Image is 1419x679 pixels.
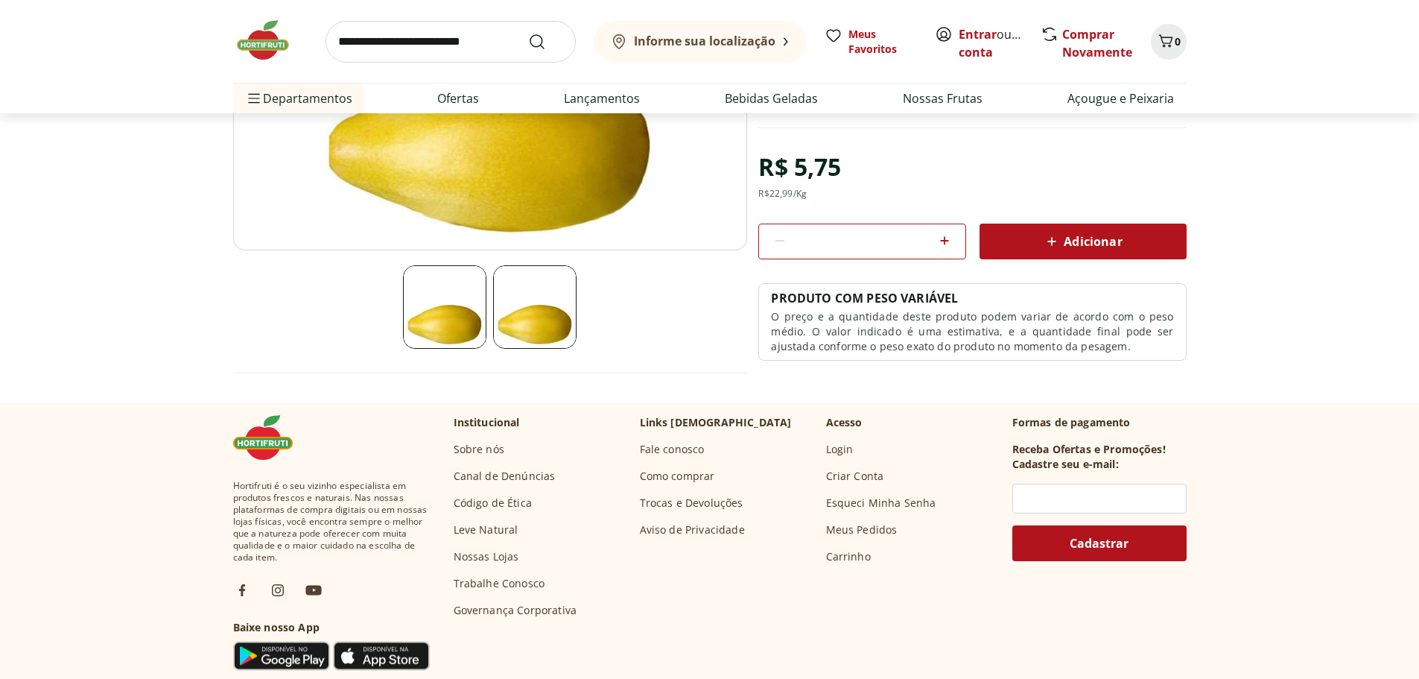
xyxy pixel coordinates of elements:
a: Fale conosco [640,442,705,457]
button: Informe sua localização [594,21,807,63]
p: Acesso [826,415,863,430]
a: Nossas Frutas [903,89,982,107]
a: Governança Corporativa [454,603,577,618]
span: Departamentos [245,80,352,116]
img: fb [233,581,251,599]
span: 0 [1175,34,1181,48]
a: Criar Conta [826,469,884,484]
div: R$ 5,75 [758,146,841,188]
a: Trocas e Devoluções [640,496,743,511]
a: Trabalhe Conosco [454,576,545,591]
button: Submit Search [528,33,564,51]
a: Login [826,442,854,457]
p: O preço e a quantidade deste produto podem variar de acordo com o peso médio. O valor indicado é ... [771,309,1173,354]
a: Nossas Lojas [454,549,519,564]
img: Principal [493,265,577,349]
h3: Cadastre seu e-mail: [1012,457,1119,472]
a: Canal de Denúncias [454,469,556,484]
img: Google Play Icon [233,641,330,671]
a: Como comprar [640,469,715,484]
b: Informe sua localização [634,33,775,49]
a: Sobre nós [454,442,504,457]
img: Principal [403,265,486,349]
a: Código de Ética [454,496,532,511]
h3: Baixe nosso App [233,620,430,635]
button: Menu [245,80,263,116]
a: Comprar Novamente [1062,26,1132,60]
input: search [326,21,576,63]
button: Carrinho [1151,24,1187,60]
p: PRODUTO COM PESO VARIÁVEL [771,290,958,306]
a: Lançamentos [564,89,640,107]
span: Cadastrar [1070,537,1128,549]
a: Bebidas Geladas [725,89,818,107]
button: Cadastrar [1012,525,1187,561]
a: Criar conta [959,26,1041,60]
a: Leve Natural [454,522,518,537]
p: Formas de pagamento [1012,415,1187,430]
a: Meus Pedidos [826,522,898,537]
img: Hortifruti [233,18,308,63]
div: R$ 22,99 /Kg [758,188,807,200]
img: App Store Icon [333,641,430,671]
a: Esqueci Minha Senha [826,496,936,511]
img: ig [269,581,287,599]
a: Aviso de Privacidade [640,522,745,537]
img: Hortifruti [233,415,308,460]
a: Carrinho [826,549,871,564]
a: Entrar [959,26,997,42]
span: Meus Favoritos [848,27,917,57]
span: Hortifruti é o seu vizinho especialista em produtos frescos e naturais. Nas nossas plataformas de... [233,480,430,563]
button: Adicionar [980,224,1187,259]
span: Adicionar [1043,233,1122,250]
a: Ofertas [437,89,479,107]
p: Links [DEMOGRAPHIC_DATA] [640,415,792,430]
p: Institucional [454,415,520,430]
a: Meus Favoritos [825,27,917,57]
a: Açougue e Peixaria [1067,89,1174,107]
h3: Receba Ofertas e Promoções! [1012,442,1166,457]
span: ou [959,25,1025,61]
img: ytb [305,581,323,599]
